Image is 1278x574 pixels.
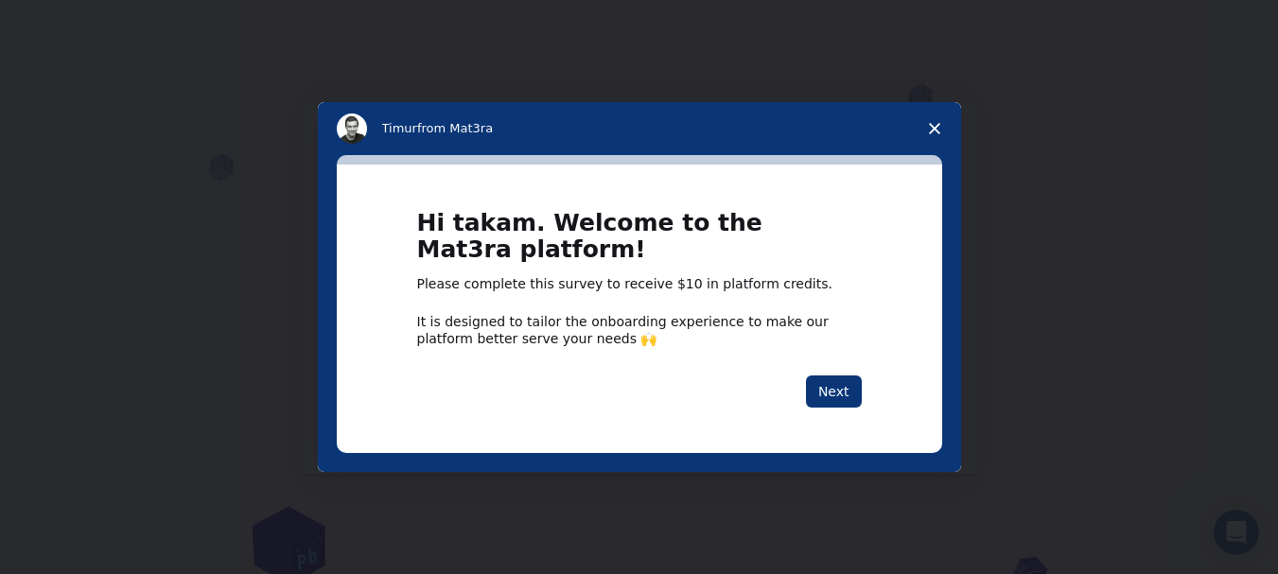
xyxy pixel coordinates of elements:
button: Next [806,375,862,408]
span: from Mat3ra [417,121,493,135]
h1: Hi takam. Welcome to the Mat3ra platform! [417,210,862,275]
div: Please complete this survey to receive $10 in platform credits. [417,275,862,294]
span: Support [38,13,106,30]
div: It is designed to tailor the onboarding experience to make our platform better serve your needs 🙌 [417,313,862,347]
img: Profile image for Timur [337,113,367,144]
span: Close survey [908,102,961,155]
span: Timur [382,121,417,135]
